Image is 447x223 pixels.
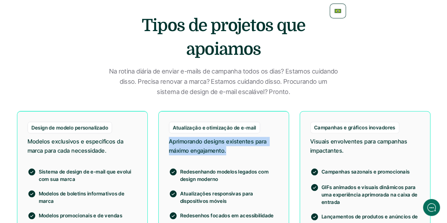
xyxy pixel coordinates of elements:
h1: Hi! Welcome to [GEOGRAPHIC_DATA]. [11,34,131,46]
p: Campanhas e gráficos inovadores [314,124,395,131]
p: Modelos exclusivos e específicos da marca para cada necessidade. [28,137,137,155]
span: New conversation [46,98,85,104]
p: Modelos promocionais e de vendas [39,211,137,219]
p: Sistema de design de e-mail que evolui com sua marca [39,168,137,182]
p: Redesenhos focados em acessibilidade [180,211,278,219]
p: Modelos de boletins informativos de marca [39,189,137,204]
iframe: gist-messenger-bubble-iframe [423,199,440,216]
p: GIFs animados e visuais dinâmicos para uma experiência aprimorada na caixa de entrada [322,183,420,205]
p: Na rotina diária de enviar e-mails de campanha todos os dias? Estamos cuidando disso. Precisa ren... [109,66,339,97]
span: We run on Gist [59,177,89,182]
p: Atualizações responsivas para dispositivos móveis [180,189,278,204]
h2: Tipos de projetos que apoiamos [112,14,335,61]
img: 🇧🇷 [334,7,341,14]
p: Redesenhando modelos legados com design moderno [180,168,278,182]
p: Campanhas sazonais e promocionais [322,168,420,175]
p: Aprimorando designs existentes para máximo engajamento. [169,137,278,155]
p: Design de modelo personalizado [31,124,108,131]
p: Atualização e otimização de e-mail [173,124,256,131]
h2: Let us know if we can help with lifecycle marketing. [11,47,131,81]
button: New conversation [11,94,130,108]
p: Visuais envolventes para campanhas impactantes. [310,137,420,155]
